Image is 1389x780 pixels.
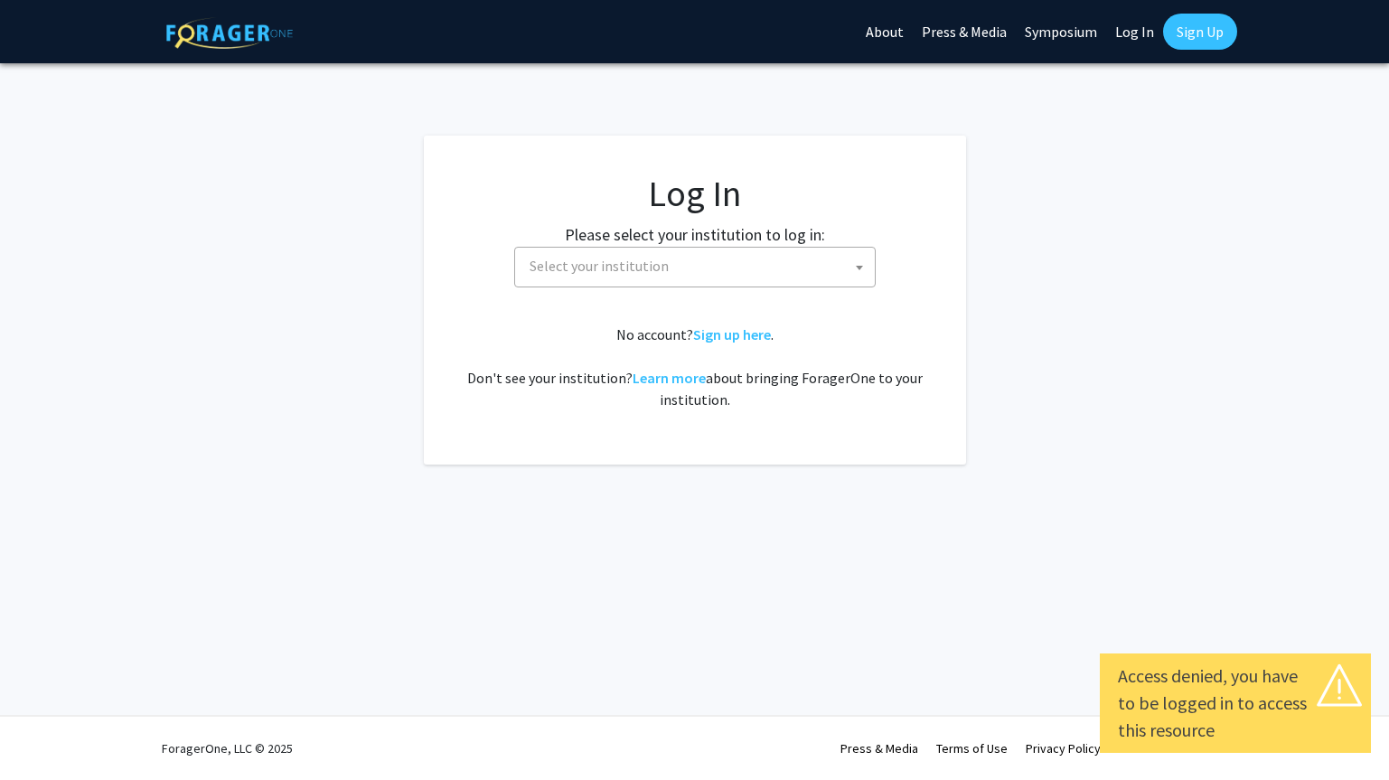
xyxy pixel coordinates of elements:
a: Learn more about bringing ForagerOne to your institution [633,369,706,387]
a: Press & Media [840,740,918,757]
span: Select your institution [522,248,875,285]
a: Sign Up [1163,14,1237,50]
span: Select your institution [514,247,876,287]
label: Please select your institution to log in: [565,222,825,247]
a: Sign up here [693,325,771,343]
a: Privacy Policy [1026,740,1101,757]
img: ForagerOne Logo [166,17,293,49]
a: Terms of Use [936,740,1008,757]
div: ForagerOne, LLC © 2025 [162,717,293,780]
span: Select your institution [530,257,669,275]
div: Access denied, you have to be logged in to access this resource [1118,663,1353,744]
h1: Log In [460,172,930,215]
div: No account? . Don't see your institution? about bringing ForagerOne to your institution. [460,324,930,410]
